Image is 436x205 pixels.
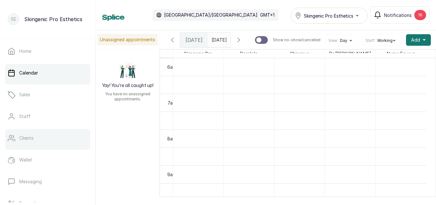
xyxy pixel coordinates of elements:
[100,91,156,102] p: You have no unassigned appointments.
[11,16,16,22] p: SE
[183,50,214,58] span: Skingenic Pro
[19,70,38,76] p: Calendar
[291,8,368,24] button: Skingenic Pro Esthetics
[97,34,158,45] p: Unassigned appointments
[5,86,90,104] a: Sales
[19,178,42,185] p: Messaging
[166,64,177,70] div: 6am
[5,64,90,82] a: Calendar
[406,34,431,46] button: Add
[365,38,375,43] span: Staff
[164,12,258,18] p: [GEOGRAPHIC_DATA]/[GEOGRAPHIC_DATA]
[273,37,320,43] p: Show no-show/cancelled
[166,135,177,142] div: 8am
[328,38,337,43] span: View
[377,38,393,43] span: Working
[19,48,31,54] p: Home
[19,157,32,163] p: Wallet
[5,107,90,125] a: Staff
[166,171,177,178] div: 9am
[102,83,154,89] h2: Yay! You’re all caught up!
[239,50,259,58] span: Damilola
[5,151,90,169] a: Wallet
[5,173,90,191] a: Messaging
[185,36,203,44] span: [DATE]
[24,15,82,23] p: Skingenic Pro Esthetics
[328,50,372,58] span: Dr [PERSON_NAME]
[384,12,412,19] span: Notifications
[370,6,430,24] button: Notifications16
[411,37,420,43] span: Add
[365,38,398,43] button: StaffWorking
[19,91,30,98] p: Sales
[414,10,426,20] div: 16
[260,12,274,18] p: GMT+1
[340,38,347,43] span: Day
[328,38,355,43] button: ViewDay
[386,50,416,58] span: Nurse Favour
[5,42,90,60] a: Home
[19,113,31,120] p: Staff
[289,50,311,58] span: Chinenye
[19,135,34,141] p: Clients
[180,33,208,47] div: [DATE]
[304,12,353,19] span: Skingenic Pro Esthetics
[5,129,90,147] a: Clients
[166,99,177,106] div: 7am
